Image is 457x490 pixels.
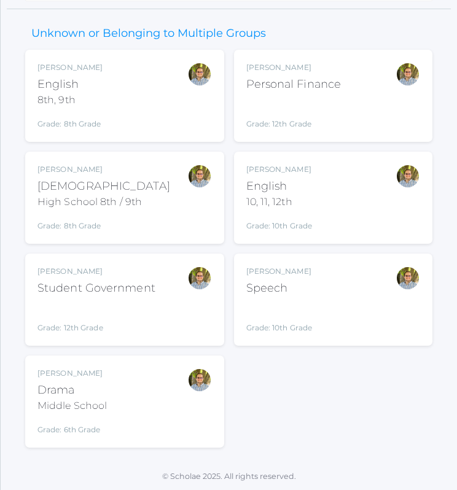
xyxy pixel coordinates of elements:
div: Kylen Braileanu [187,266,212,290]
div: Kylen Braileanu [187,62,212,87]
div: [PERSON_NAME] [246,266,313,277]
div: Student Government [37,280,155,297]
div: Grade: 12th Grade [246,98,342,130]
div: English [37,76,103,93]
div: 8th, 9th [37,93,103,107]
p: © Scholae 2025. All rights reserved. [1,471,457,483]
div: Speech [246,280,313,297]
div: Grade: 12th Grade [37,301,155,333]
div: [PERSON_NAME] [246,164,313,175]
div: English [246,178,313,195]
div: [DEMOGRAPHIC_DATA] [37,178,170,195]
div: Grade: 8th Grade [37,112,103,130]
div: Kylen Braileanu [187,164,212,189]
div: Grade: 6th Grade [37,418,107,435]
div: Kylen Braileanu [396,266,420,290]
div: [PERSON_NAME] [37,164,170,175]
div: Kylen Braileanu [396,62,420,87]
div: [PERSON_NAME] [37,368,107,379]
h3: Unknown or Belonging to Multiple Groups [25,28,272,40]
div: 10, 11, 12th [246,195,313,209]
div: Personal Finance [246,76,342,93]
div: Grade: 10th Grade [246,214,313,231]
div: [PERSON_NAME] [246,62,342,73]
div: Grade: 8th Grade [37,214,170,231]
div: [PERSON_NAME] [37,62,103,73]
div: [PERSON_NAME] [37,266,155,277]
div: Kylen Braileanu [396,164,420,189]
div: High School 8th / 9th [37,195,170,209]
div: Grade: 10th Grade [246,301,313,333]
div: Middle School [37,399,107,413]
div: Drama [37,382,107,399]
div: Kylen Braileanu [187,368,212,392]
